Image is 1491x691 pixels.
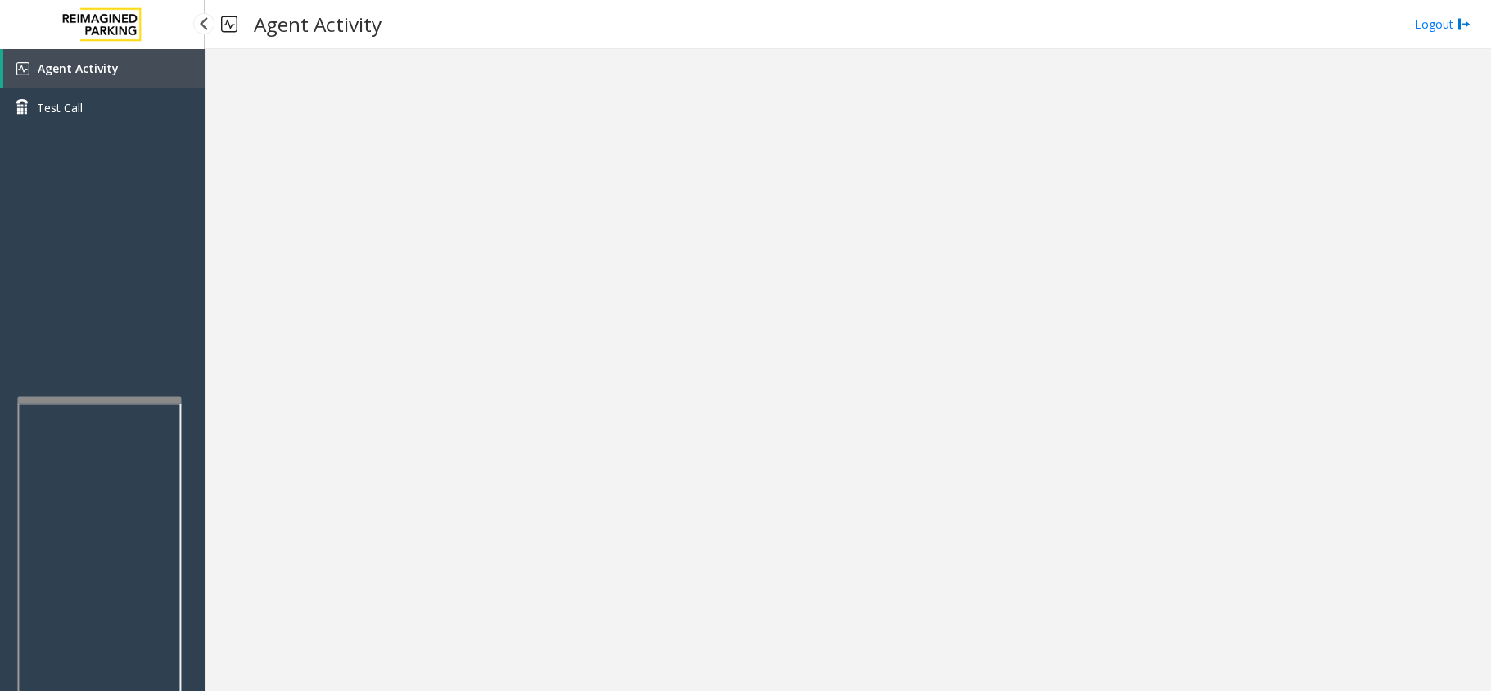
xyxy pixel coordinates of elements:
[1415,16,1471,33] a: Logout
[3,49,205,88] a: Agent Activity
[38,61,119,76] span: Agent Activity
[246,4,390,44] h3: Agent Activity
[37,99,83,116] span: Test Call
[1457,16,1471,33] img: logout
[221,4,237,44] img: pageIcon
[16,62,29,75] img: 'icon'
